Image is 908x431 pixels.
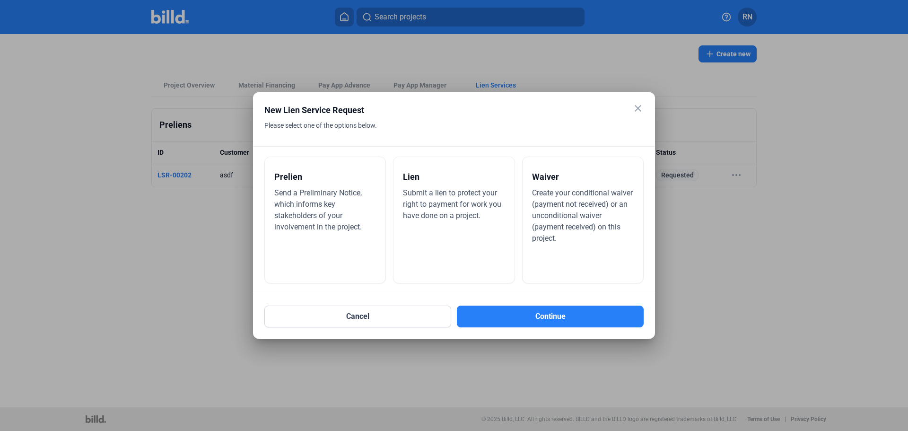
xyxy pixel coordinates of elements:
[532,188,633,243] span: Create your conditional waiver (payment not received) or an unconditional waiver (payment receive...
[274,188,362,231] span: Send a Preliminary Notice, which informs key stakeholders of your involvement in the project.
[632,103,644,114] mat-icon: close
[457,306,644,327] button: Continue
[274,167,376,187] div: Prelien
[403,167,505,187] div: Lien
[264,104,620,117] div: New Lien Service Request
[264,306,451,327] button: Cancel
[532,167,634,187] div: Waiver
[403,188,501,220] span: Submit a lien to protect your right to payment for work you have done on a project.
[264,119,620,146] div: Please select one of the options below.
